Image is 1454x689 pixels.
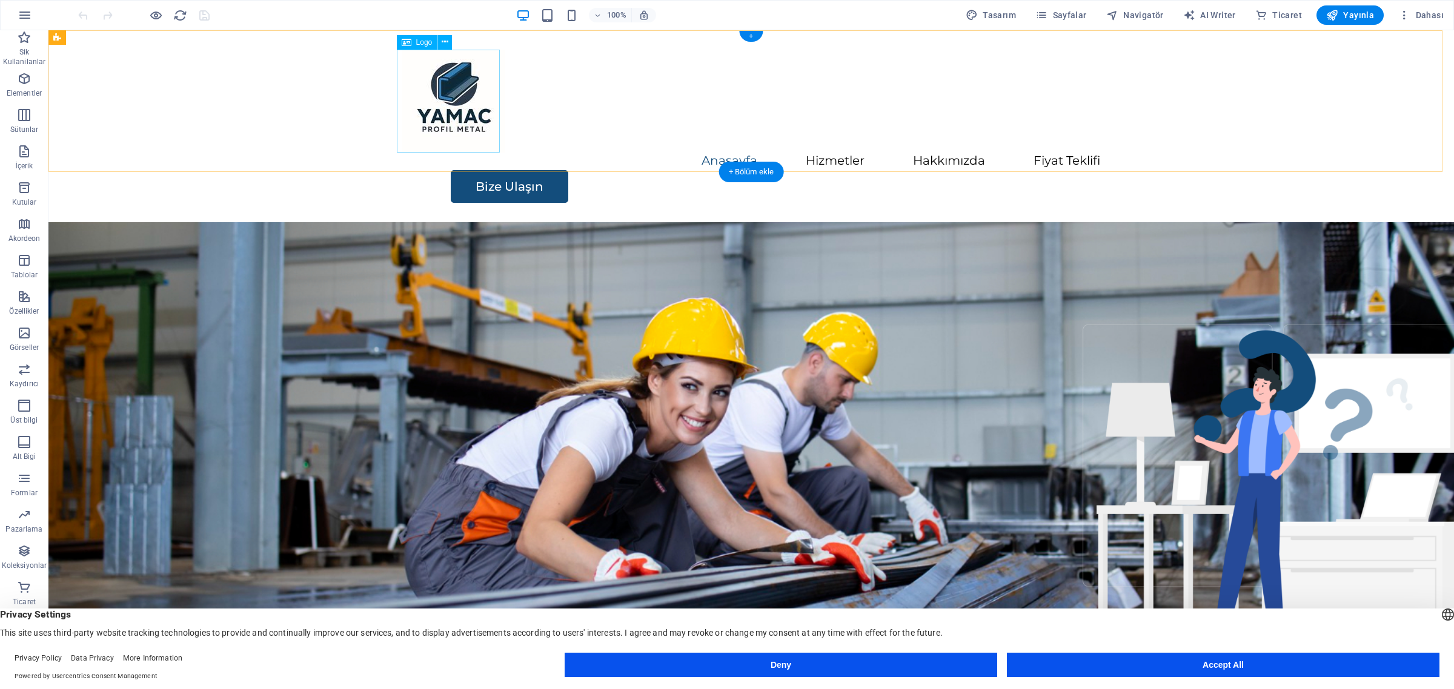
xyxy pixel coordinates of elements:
[961,5,1021,25] div: Tasarım (Ctrl+Alt+Y)
[7,88,42,98] p: Elementler
[2,561,47,570] p: Koleksiyonlar
[10,415,38,425] p: Üst bilgi
[1326,9,1374,21] span: Yayınla
[639,10,649,21] i: Yeniden boyutlandırmada yakınlaştırma düzeyini seçilen cihaza uyacak şekilde otomatik olarak ayarla.
[10,125,39,134] p: Sütunlar
[1035,9,1087,21] span: Sayfalar
[607,8,626,22] h6: 100%
[739,31,763,42] div: +
[13,597,36,607] p: Ticaret
[961,5,1021,25] button: Tasarım
[8,234,41,243] p: Akordeon
[10,379,39,389] p: Kaydırıcı
[10,343,39,352] p: Görseller
[1178,5,1241,25] button: AI Writer
[1255,9,1302,21] span: Ticaret
[13,452,36,461] p: Alt Bigi
[11,270,38,280] p: Tablolar
[173,8,187,22] button: reload
[173,8,187,22] i: Sayfayı yeniden yükleyin
[1106,9,1164,21] span: Navigatör
[1250,5,1307,25] button: Ticaret
[12,197,37,207] p: Kutular
[1398,9,1444,21] span: Dahası
[1183,9,1236,21] span: AI Writer
[148,8,163,22] button: Ön izleme modundan çıkıp düzenlemeye devam etmek için buraya tıklayın
[1316,5,1384,25] button: Yayınla
[589,8,632,22] button: 100%
[966,9,1016,21] span: Tasarım
[416,39,433,46] span: Logo
[11,488,38,498] p: Formlar
[1101,5,1169,25] button: Navigatör
[15,161,33,171] p: İçerik
[1031,5,1092,25] button: Sayfalar
[1393,5,1449,25] button: Dahası
[5,524,42,534] p: Pazarlama
[719,162,784,182] div: + Bölüm ekle
[9,306,39,316] p: Özellikler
